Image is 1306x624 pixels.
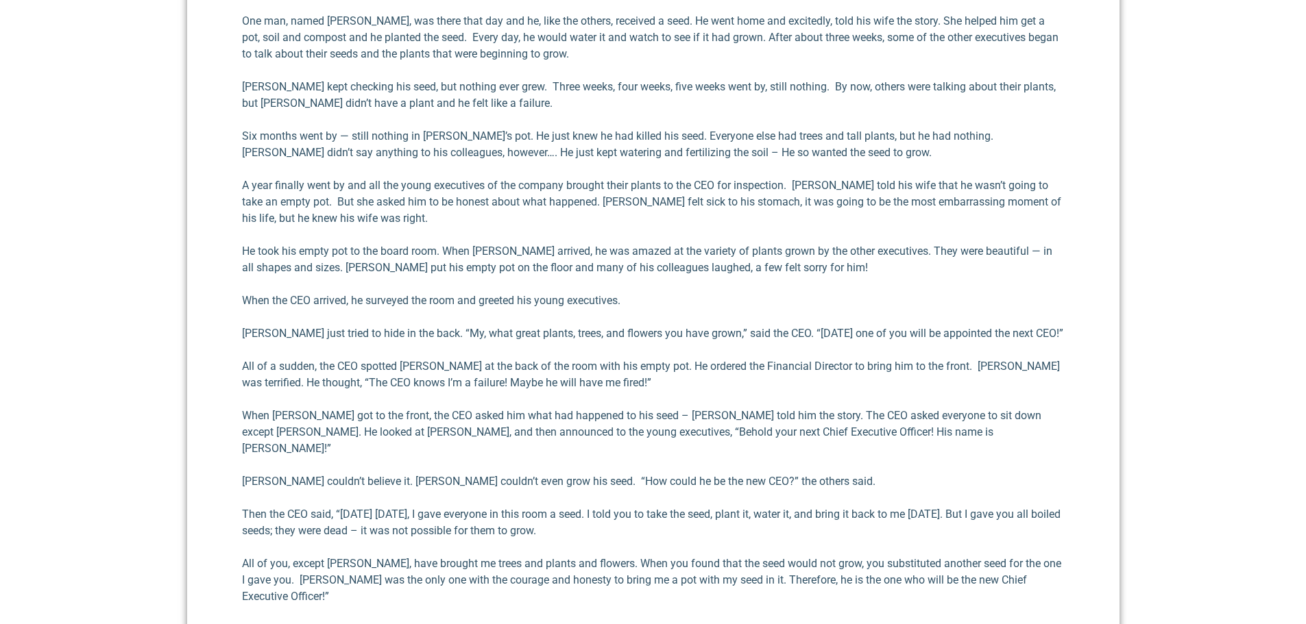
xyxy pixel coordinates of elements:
p: A year finally went by and all the young executives of the company brought their plants to the CE... [242,177,1065,227]
p: [PERSON_NAME] couldn’t believe it. [PERSON_NAME] couldn’t even grow his seed. “How could he be th... [242,473,1065,490]
p: Then the CEO said, “[DATE] [DATE], I gave everyone in this room a seed. I told you to take the se... [242,506,1065,539]
p: One man, named [PERSON_NAME], was there that day and he, like the others, received a seed. He wen... [242,13,1065,62]
p: When [PERSON_NAME] got to the front, the CEO asked him what had happened to his seed – [PERSON_NA... [242,408,1065,457]
p: When the CEO arrived, he surveyed the room and greeted his young executives. [242,292,1065,309]
p: All of you, except [PERSON_NAME], have brought me trees and plants and flowers. When you found th... [242,556,1065,605]
p: All of a sudden, the CEO spotted [PERSON_NAME] at the back of the room with his empty pot. He ord... [242,358,1065,391]
p: Six months went by — still nothing in [PERSON_NAME]’s pot. He just knew he had killed his seed. E... [242,128,1065,161]
p: [PERSON_NAME] just tried to hide in the back. “My, what great plants, trees, and flowers you have... [242,325,1065,342]
p: [PERSON_NAME] kept checking his seed, but nothing ever grew. Three weeks, four weeks, five weeks ... [242,79,1065,112]
p: He took his empty pot to the board room. When [PERSON_NAME] arrived, he was amazed at the variety... [242,243,1065,276]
